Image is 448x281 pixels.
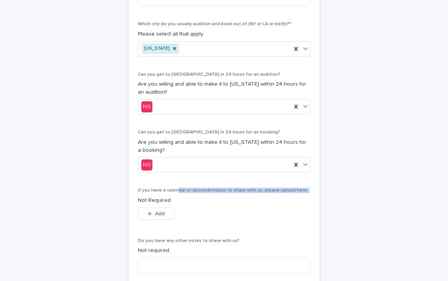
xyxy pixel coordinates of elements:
[138,138,311,154] p: Are you willing and able to make it to [US_STATE] within 24 hours for a booking?
[138,30,311,38] p: Please select all that apply.
[138,197,311,205] p: Not Required
[138,72,280,77] span: Can you get to [GEOGRAPHIC_DATA] in 24 hours for an audition?
[138,188,308,193] span: If you have a calendar or documentation to share with us, please upload here.
[155,211,165,216] span: Add
[138,130,280,135] span: Can you get to [GEOGRAPHIC_DATA] in 24 hours for an booking?
[141,159,152,171] div: NO
[141,101,152,112] div: NO
[138,239,239,243] span: Do you have any other notes to share with us?
[142,44,170,54] div: [US_STATE]
[138,247,311,255] p: Not required.
[138,208,175,220] button: Add
[138,22,291,26] span: Which city do you usually audition and book out of (NY or LA or both)?
[138,80,311,96] p: Are you willing and able to make it to [US_STATE] within 24 hours for an audition?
